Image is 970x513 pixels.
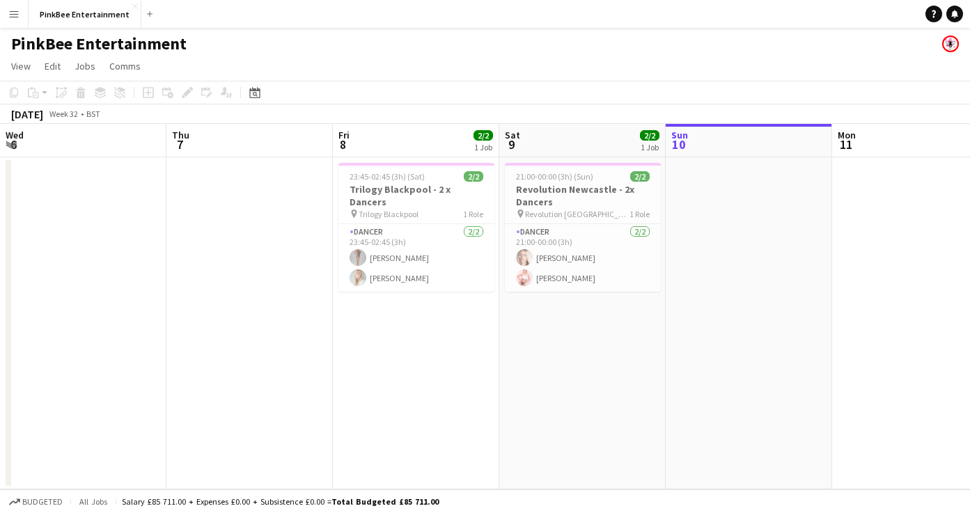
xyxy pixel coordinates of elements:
[503,136,520,152] span: 9
[525,209,629,219] span: Revolution [GEOGRAPHIC_DATA]
[474,142,492,152] div: 1 Job
[22,497,63,507] span: Budgeted
[463,209,483,219] span: 1 Role
[505,183,661,208] h3: Revolution Newcastle - 2x Dancers
[46,109,81,119] span: Week 32
[630,171,650,182] span: 2/2
[104,57,146,75] a: Comms
[11,107,43,121] div: [DATE]
[39,57,66,75] a: Edit
[11,33,187,54] h1: PinkBee Entertainment
[122,496,439,507] div: Salary £85 711.00 + Expenses £0.00 + Subsistence £0.00 =
[505,129,520,141] span: Sat
[338,183,494,208] h3: Trilogy Blackpool - 2 x Dancers
[474,130,493,141] span: 2/2
[109,60,141,72] span: Comms
[629,209,650,219] span: 1 Role
[516,171,593,182] span: 21:00-00:00 (3h) (Sun)
[350,171,425,182] span: 23:45-02:45 (3h) (Sat)
[336,136,350,152] span: 8
[942,35,959,52] app-user-avatar: Pink Bee
[338,163,494,292] app-job-card: 23:45-02:45 (3h) (Sat)2/2Trilogy Blackpool - 2 x Dancers Trilogy Blackpool1 RoleDancer2/223:45-02...
[45,60,61,72] span: Edit
[641,142,659,152] div: 1 Job
[640,130,659,141] span: 2/2
[172,129,189,141] span: Thu
[77,496,110,507] span: All jobs
[464,171,483,182] span: 2/2
[170,136,189,152] span: 7
[7,494,65,510] button: Budgeted
[6,129,24,141] span: Wed
[671,129,688,141] span: Sun
[338,129,350,141] span: Fri
[331,496,439,507] span: Total Budgeted £85 711.00
[3,136,24,152] span: 6
[29,1,141,28] button: PinkBee Entertainment
[838,129,856,141] span: Mon
[669,136,688,152] span: 10
[86,109,100,119] div: BST
[75,60,95,72] span: Jobs
[505,163,661,292] app-job-card: 21:00-00:00 (3h) (Sun)2/2Revolution Newcastle - 2x Dancers Revolution [GEOGRAPHIC_DATA]1 RoleDanc...
[836,136,856,152] span: 11
[6,57,36,75] a: View
[11,60,31,72] span: View
[359,209,418,219] span: Trilogy Blackpool
[505,224,661,292] app-card-role: Dancer2/221:00-00:00 (3h)[PERSON_NAME][PERSON_NAME]
[338,224,494,292] app-card-role: Dancer2/223:45-02:45 (3h)[PERSON_NAME][PERSON_NAME]
[69,57,101,75] a: Jobs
